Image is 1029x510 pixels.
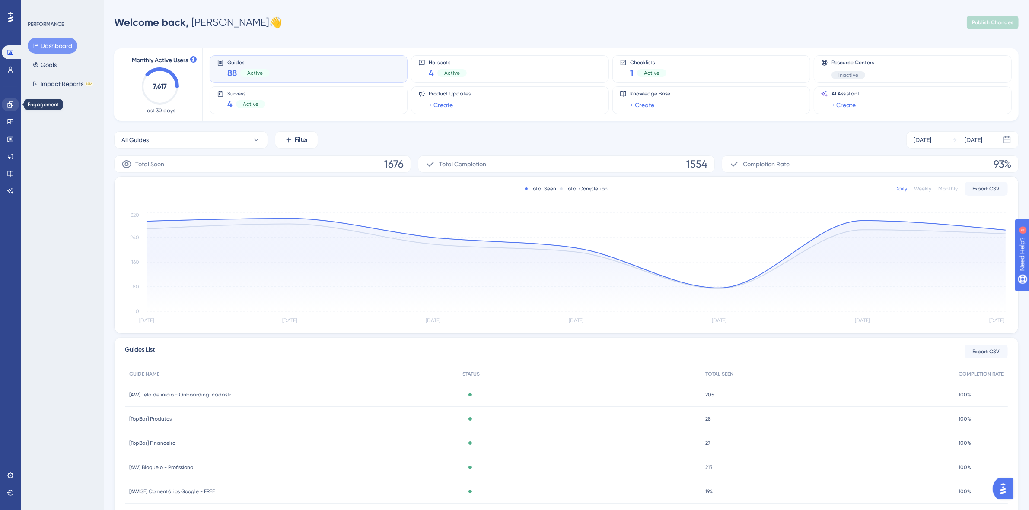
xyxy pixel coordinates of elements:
span: 1 [630,67,634,79]
span: 1676 [384,157,404,171]
span: 1554 [686,157,707,171]
div: Total Seen [525,185,557,192]
div: BETA [85,82,93,86]
span: 100% [959,488,971,495]
span: [AWISE] Comentários Google - FREE [129,488,215,495]
span: 194 [705,488,713,495]
button: Export CSV [965,345,1008,358]
span: Total Seen [135,159,164,169]
span: 27 [705,440,710,447]
span: [AW] Bloqueio - Profissional [129,464,195,471]
button: Dashboard [28,38,77,54]
tspan: [DATE] [855,318,870,324]
span: TOTAL SEEN [705,371,733,377]
iframe: UserGuiding AI Assistant Launcher [993,476,1019,502]
div: [DATE] [914,135,931,145]
span: COMPLETION RATE [959,371,1004,377]
span: Export CSV [973,348,1000,355]
span: Resource Centers [831,59,874,66]
span: Total Completion [439,159,486,169]
span: Active [644,70,659,76]
span: Completion Rate [743,159,790,169]
span: 28 [705,415,711,422]
div: Daily [895,185,907,192]
span: Last 30 days [145,107,175,114]
span: Need Help? [20,2,54,13]
span: Active [243,101,258,108]
span: Product Updates [429,90,471,97]
span: Guides List [125,345,155,358]
span: Knowledge Base [630,90,670,97]
tspan: [DATE] [282,318,297,324]
span: 205 [705,391,714,398]
span: GUIDE NAME [129,371,159,377]
span: Filter [295,135,309,145]
tspan: 160 [131,259,139,265]
span: Monthly Active Users [132,55,188,66]
span: STATUS [462,371,480,377]
tspan: [DATE] [426,318,440,324]
a: + Create [429,100,453,110]
span: All Guides [121,135,149,145]
tspan: [DATE] [989,318,1004,324]
span: 100% [959,440,971,447]
span: Welcome back, [114,16,189,29]
span: Publish Changes [972,19,1013,26]
span: Active [247,70,263,76]
tspan: 80 [133,284,139,290]
span: AI Assistant [831,90,860,97]
span: Guides [227,59,270,65]
div: Total Completion [560,185,608,192]
span: Checklists [630,59,666,65]
span: [TopBar] Produtos [129,415,172,422]
tspan: [DATE] [712,318,726,324]
button: Filter [275,131,318,149]
tspan: [DATE] [569,318,583,324]
span: Surveys [227,90,265,96]
button: Goals [28,57,62,73]
div: 4 [60,4,63,11]
button: All Guides [114,131,268,149]
button: Publish Changes [967,16,1019,29]
span: 4 [227,98,233,110]
button: Impact ReportsBETA [28,76,98,92]
span: Hotspots [429,59,467,65]
span: 88 [227,67,237,79]
div: [PERSON_NAME] 👋 [114,16,282,29]
span: Inactive [838,72,858,79]
button: Export CSV [965,182,1008,196]
a: + Create [831,100,856,110]
span: 100% [959,464,971,471]
tspan: 320 [131,212,139,218]
text: 7,617 [153,82,167,90]
div: PERFORMANCE [28,21,64,28]
span: [TopBar] Financeiro [129,440,175,447]
a: + Create [630,100,654,110]
span: Active [444,70,460,76]
span: Export CSV [973,185,1000,192]
span: 100% [959,415,971,422]
span: 100% [959,391,971,398]
span: 213 [705,464,712,471]
div: [DATE] [965,135,982,145]
span: 4 [429,67,434,79]
tspan: 0 [136,308,139,314]
div: Weekly [914,185,931,192]
span: [AW] Tela de inicio - Onboarding: cadastrar produtos [129,391,237,398]
div: Monthly [938,185,958,192]
tspan: [DATE] [139,318,154,324]
tspan: 240 [130,234,139,241]
span: 93% [994,157,1011,171]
